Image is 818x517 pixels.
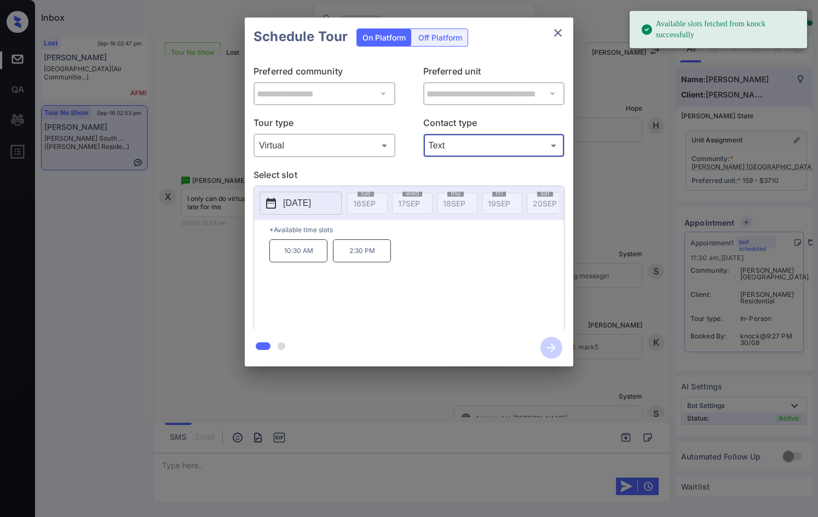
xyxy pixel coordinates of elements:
div: Available slots fetched from knock successfully [641,14,798,45]
div: Text [426,136,562,154]
p: 2:30 PM [333,239,391,262]
p: 10:30 AM [269,239,327,262]
p: *Available time slots [269,220,564,239]
div: On Platform [357,29,411,46]
div: Virtual [256,136,393,154]
p: Preferred community [254,65,395,82]
button: [DATE] [260,192,342,215]
div: Off Platform [413,29,468,46]
p: Contact type [423,116,565,134]
p: [DATE] [283,197,311,210]
h2: Schedule Tour [245,18,356,56]
button: btn-next [534,334,569,362]
p: Preferred unit [423,65,565,82]
button: close [547,22,569,44]
p: Select slot [254,168,564,186]
p: Tour type [254,116,395,134]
